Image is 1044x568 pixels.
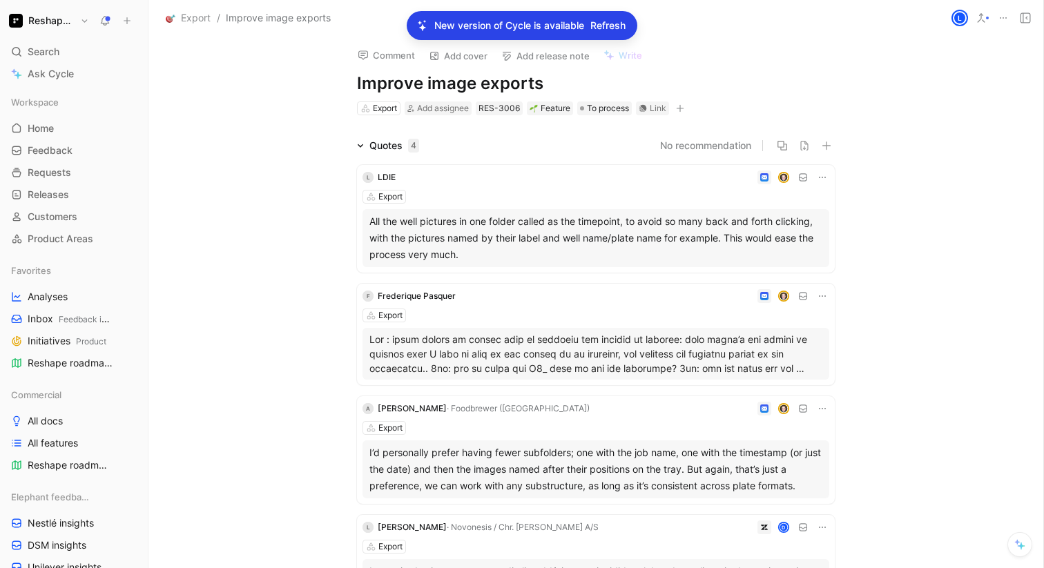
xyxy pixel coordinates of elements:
button: Add cover [423,46,494,66]
div: Favorites [6,260,142,281]
span: Nestlé insights [28,516,94,530]
div: Export [378,309,403,322]
span: To process [587,101,629,115]
h1: Improve image exports [357,72,835,95]
div: Quotes4 [351,137,425,154]
span: Workspace [11,95,59,109]
div: Feature [530,101,570,115]
span: LDIE [378,172,396,182]
img: avatar [780,292,789,301]
span: Feedback [28,144,72,157]
span: Write [619,49,642,61]
a: Ask Cycle [6,63,142,84]
a: Home [6,118,142,139]
span: · Foodbrewer ([GEOGRAPHIC_DATA]) [447,403,590,413]
div: Elephant feedback boards [6,487,142,507]
span: Commercial [11,388,61,402]
div: Quotes [369,137,419,154]
span: Product Areas [28,232,93,246]
a: DSM insights [6,535,142,556]
div: 🌱Feature [527,101,573,115]
span: Initiatives [28,334,106,349]
span: All docs [28,414,63,428]
span: Customers [28,210,77,224]
a: Nestlé insights [6,513,142,533]
span: DSM insights [28,538,86,552]
button: Comment [351,46,421,65]
span: All features [28,436,78,450]
button: Reshape PlatformReshape Platform [6,11,93,30]
div: A [362,403,374,414]
div: CommercialAll docsAll featuresReshape roadmap [6,384,142,476]
span: Releases [28,188,69,202]
div: Export [378,190,403,204]
span: Feedback inboxes [59,314,129,324]
button: Write [597,46,648,65]
div: Workspace [6,92,142,112]
div: Export [373,101,397,115]
a: All features [6,433,142,453]
span: · Novonesis / Chr. [PERSON_NAME] A/S [447,522,599,532]
div: All the well pictures in one folder called as the timepoint, to avoid so many back and forth clic... [369,213,822,263]
div: Export [378,421,403,435]
img: avatar [780,404,789,413]
h1: Reshape Platform [28,14,75,27]
span: Ask Cycle [28,66,74,82]
div: Export [378,540,403,554]
span: Elephant feedback boards [11,490,93,504]
img: 🎯 [166,13,175,23]
a: Feedback [6,140,142,161]
span: Inbox [28,312,112,326]
a: Requests [6,162,142,183]
span: Improve image exports [226,10,331,26]
button: Add release note [495,46,596,66]
div: Link [650,101,666,115]
span: Frederique Pasquer [378,291,456,301]
div: L [362,522,374,533]
a: InboxFeedback inboxes [6,309,142,329]
a: Product Areas [6,228,142,249]
span: Favorites [11,264,51,277]
span: Search [28,43,59,60]
img: avatar [780,173,789,182]
div: D [780,523,789,532]
div: Commercial [6,384,142,405]
a: Analyses [6,286,142,307]
div: F [362,291,374,302]
span: Analyses [28,290,68,304]
span: Add assignee [417,103,469,113]
p: New version of Cycle is available [434,17,584,34]
span: / [217,10,220,26]
div: I’d personally prefer having fewer subfolders; one with the job name, one with the timestamp (or ... [369,444,822,494]
div: To process [577,101,632,115]
span: Requests [28,166,71,179]
a: Customers [6,206,142,227]
img: 🌱 [530,104,538,112]
button: No recommendation [660,137,751,154]
a: All docs [6,411,142,431]
span: [PERSON_NAME] [378,403,447,413]
span: Home [28,121,54,135]
a: InitiativesProduct [6,331,142,351]
span: Export [181,10,211,26]
span: [PERSON_NAME] [378,522,447,532]
button: Refresh [590,17,626,35]
a: Releases [6,184,142,205]
span: Refresh [590,17,626,34]
div: Search [6,41,142,62]
span: Reshape roadmap [28,356,117,371]
button: 🎯Export [162,10,214,26]
div: L [362,172,374,183]
span: Product [76,336,106,346]
a: Reshape roadmapCommercial [6,353,142,373]
img: Reshape Platform [9,14,23,28]
a: Reshape roadmap [6,455,142,476]
span: Reshape roadmap [28,458,108,472]
div: RES-3006 [478,101,520,115]
p: Lor : ipsum dolors am consec adip el seddoeiu tem incidid ut laboree: dolo magna’a eni admini ve ... [369,332,822,375]
div: L [953,11,967,25]
div: 4 [408,139,419,153]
